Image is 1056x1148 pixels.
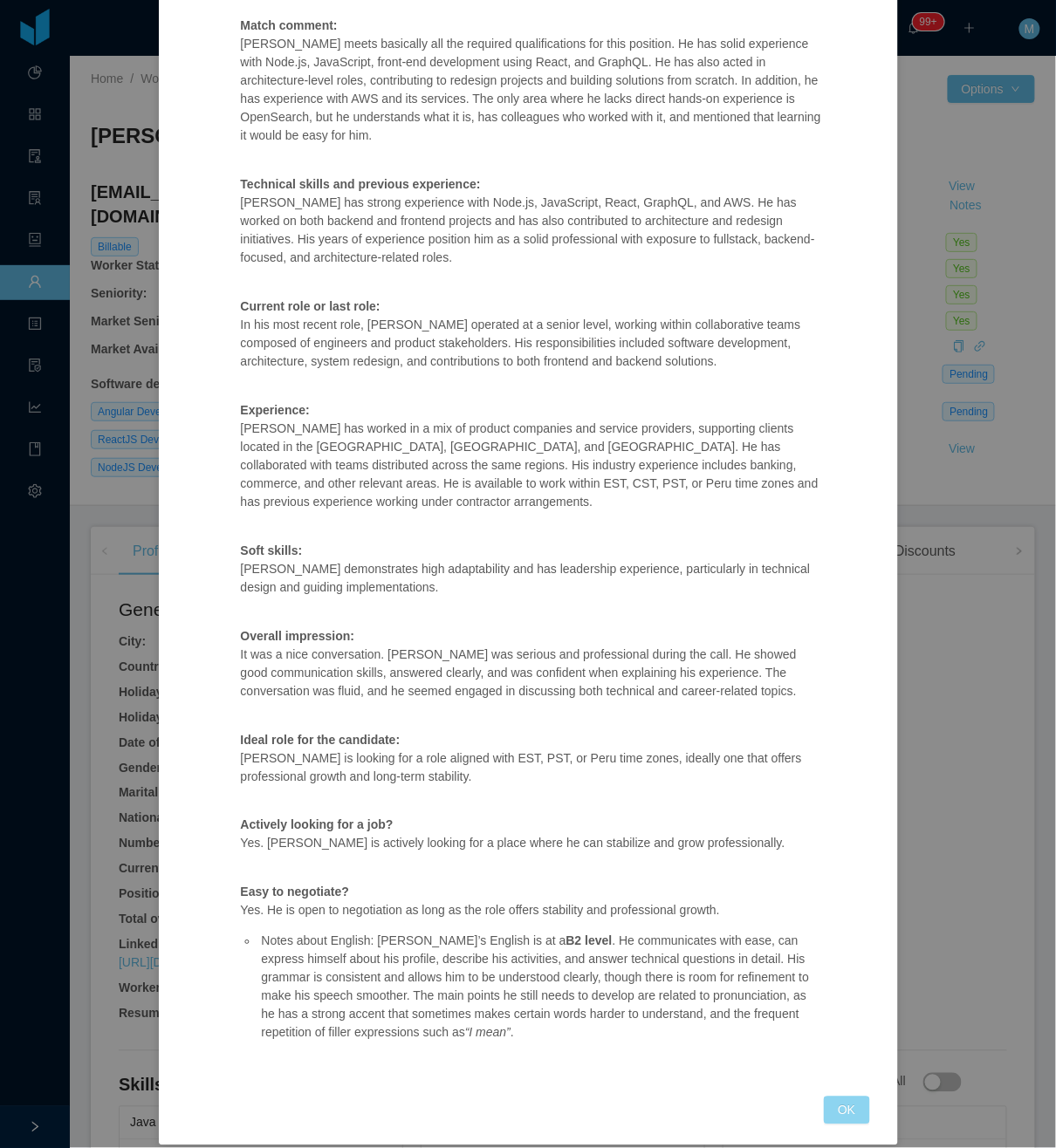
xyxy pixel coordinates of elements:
[241,17,822,145] p: [PERSON_NAME] meets basically all the required qualifications for this position. He has solid exp...
[241,629,355,643] strong: Overall impression:
[241,885,349,899] strong: Easy to negotiate?
[241,299,381,313] strong: Current role or last role:
[465,1026,511,1040] em: “I mean”
[241,884,822,920] p: Yes. He is open to negotiation as long as the role offers stability and professional growth.
[824,1097,869,1124] button: OK
[241,403,310,417] strong: Experience:
[241,297,822,371] p: In his most recent role, [PERSON_NAME] operated at a senior level, working within collaborative t...
[566,934,613,948] strong: B2 level
[241,18,338,32] strong: Match comment:
[241,731,822,786] p: [PERSON_NAME] is looking for a role aligned with EST, PST, or Peru time zones, ideally one that o...
[241,177,481,191] strong: Technical skills and previous experience:
[241,401,822,511] p: [PERSON_NAME] has worked in a mix of product companies and service providers, supporting clients ...
[241,542,822,597] p: [PERSON_NAME] demonstrates high adaptability and has leadership experience, particularly in techn...
[241,817,822,853] p: Yes. [PERSON_NAME] is actively looking for a place where he can stabilize and grow professionally.
[241,818,394,832] strong: Actively looking for a job?
[241,733,401,747] strong: Ideal role for the candidate:
[241,175,822,267] p: [PERSON_NAME] has strong experience with Node.js, JavaScript, React, GraphQL, and AWS. He has wor...
[241,627,822,700] p: It was a nice conversation. [PERSON_NAME] was serious and professional during the call. He showed...
[258,933,822,1042] li: Notes about English: [PERSON_NAME]’s English is at a . He communicates with ease, can express him...
[241,543,303,557] strong: Soft skills:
